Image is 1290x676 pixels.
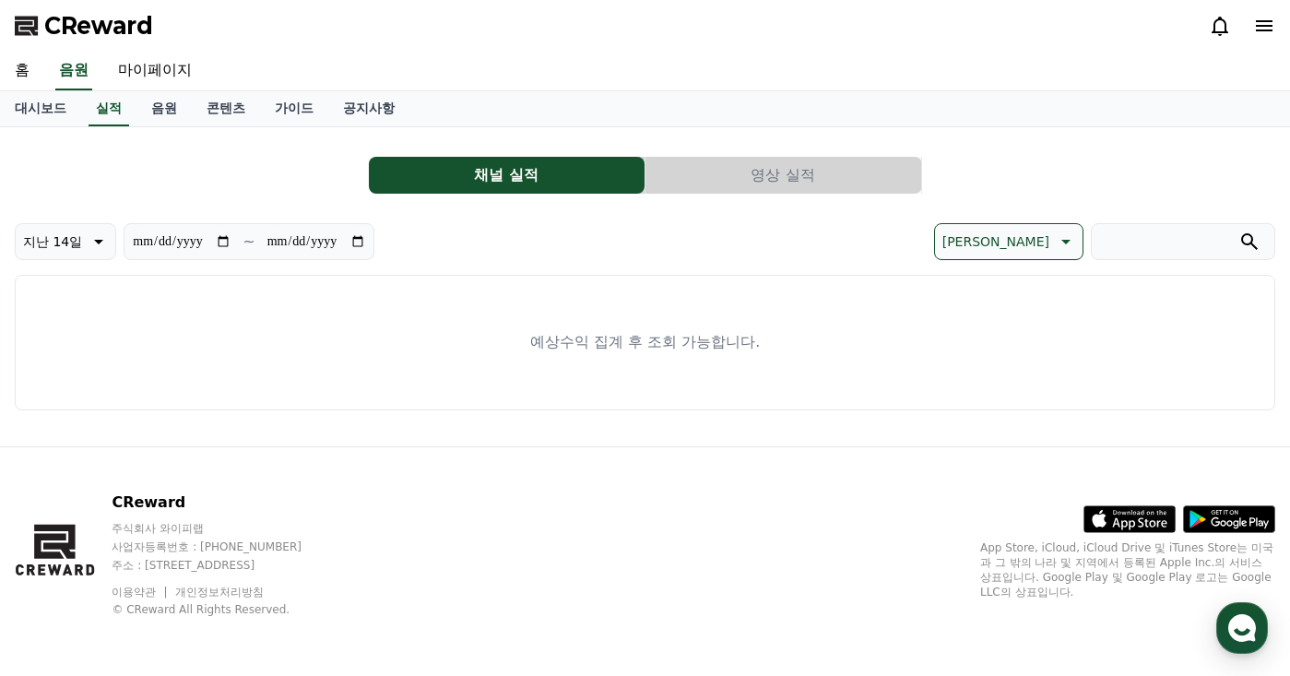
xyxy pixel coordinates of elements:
p: [PERSON_NAME] [942,229,1049,255]
a: 가이드 [260,91,328,126]
a: 개인정보처리방침 [175,586,264,599]
a: 실적 [89,91,129,126]
p: CReward [112,492,337,514]
button: [PERSON_NAME] [934,223,1083,260]
p: ~ [243,231,254,253]
button: 지난 14일 [15,223,116,260]
p: 주소 : [STREET_ADDRESS] [112,558,337,573]
a: 마이페이지 [103,52,207,90]
a: 음원 [55,52,92,90]
a: 공지사항 [328,91,409,126]
a: 채널 실적 [369,157,645,194]
p: 주식회사 와이피랩 [112,521,337,536]
p: App Store, iCloud, iCloud Drive 및 iTunes Store는 미국과 그 밖의 나라 및 지역에서 등록된 Apple Inc.의 서비스 상표입니다. Goo... [980,540,1275,599]
button: 채널 실적 [369,157,645,194]
p: © CReward All Rights Reserved. [112,602,337,617]
span: CReward [44,11,153,41]
a: 음원 [136,91,192,126]
p: 예상수익 집계 후 조회 가능합니다. [530,331,760,353]
button: 영상 실적 [645,157,921,194]
p: 사업자등록번호 : [PHONE_NUMBER] [112,540,337,554]
a: CReward [15,11,153,41]
a: 이용약관 [112,586,170,599]
p: 지난 14일 [23,229,82,255]
a: 영상 실적 [645,157,922,194]
a: 콘텐츠 [192,91,260,126]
